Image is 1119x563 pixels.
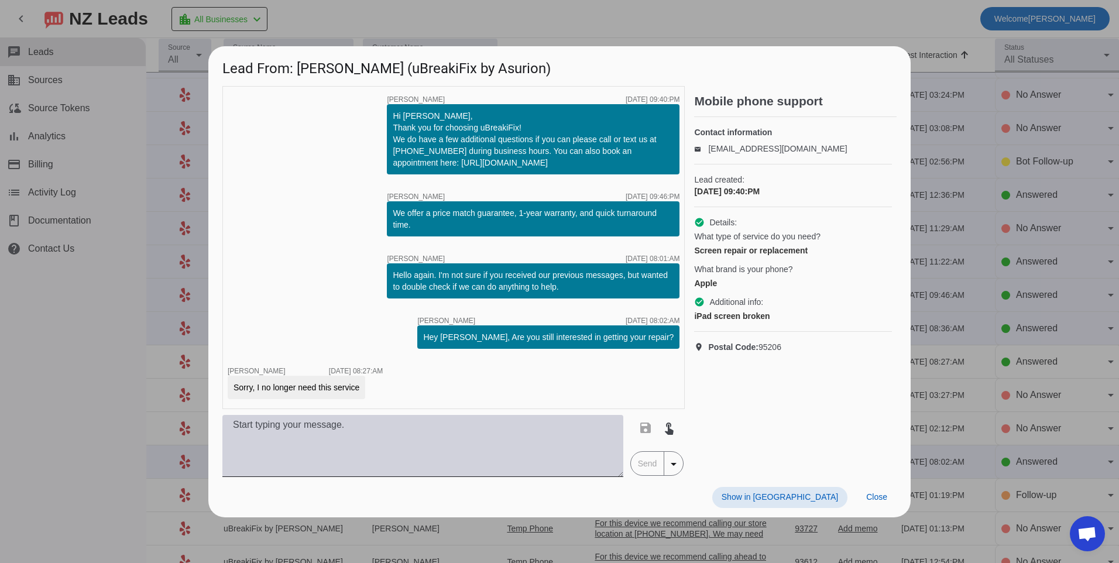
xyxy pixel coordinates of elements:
h4: Contact information [694,126,892,138]
span: 95206 [708,341,781,353]
mat-icon: check_circle [694,217,705,228]
span: Show in [GEOGRAPHIC_DATA] [722,492,838,502]
button: Close [857,487,897,508]
span: [PERSON_NAME] [228,367,286,375]
span: Lead created: [694,174,892,186]
div: Hello again. I'm not sure if you received our previous messages, but wanted to double check if we... [393,269,674,293]
div: Hey [PERSON_NAME], Are you still interested in getting your repair?​ [423,331,674,343]
span: [PERSON_NAME] [387,193,445,200]
span: What brand is your phone? [694,263,792,275]
mat-icon: arrow_drop_down [667,457,681,471]
span: Close [866,492,887,502]
mat-icon: email [694,146,708,152]
mat-icon: location_on [694,342,708,352]
h1: Lead From: [PERSON_NAME] (uBreakiFix by Asurion) [208,46,911,85]
mat-icon: check_circle [694,297,705,307]
mat-icon: touch_app [662,421,676,435]
div: [DATE] 09:46:PM [626,193,679,200]
div: Screen repair or replacement [694,245,892,256]
span: Additional info: [709,296,763,308]
div: Hi [PERSON_NAME], Thank you for choosing uBreakiFix! We do have a few additional questions if you... [393,110,674,169]
button: Show in [GEOGRAPHIC_DATA] [712,487,847,508]
strong: Postal Code: [708,342,758,352]
span: [PERSON_NAME] [387,96,445,103]
h2: Mobile phone support [694,95,897,107]
div: iPad screen broken [694,310,892,322]
div: Apple [694,277,892,289]
div: We offer a price match guarantee, 1-year warranty, and quick turnaround time.​ [393,207,674,231]
a: [EMAIL_ADDRESS][DOMAIN_NAME] [708,144,847,153]
div: [DATE] 08:27:AM [329,368,383,375]
div: [DATE] 09:40:PM [626,96,679,103]
div: Sorry, I no longer need this service [234,382,359,393]
span: [PERSON_NAME] [387,255,445,262]
div: Open chat [1070,516,1105,551]
div: [DATE] 09:40:PM [694,186,892,197]
span: Details: [709,217,737,228]
div: [DATE] 08:02:AM [626,317,679,324]
span: [PERSON_NAME] [417,317,475,324]
div: [DATE] 08:01:AM [626,255,679,262]
span: What type of service do you need? [694,231,821,242]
